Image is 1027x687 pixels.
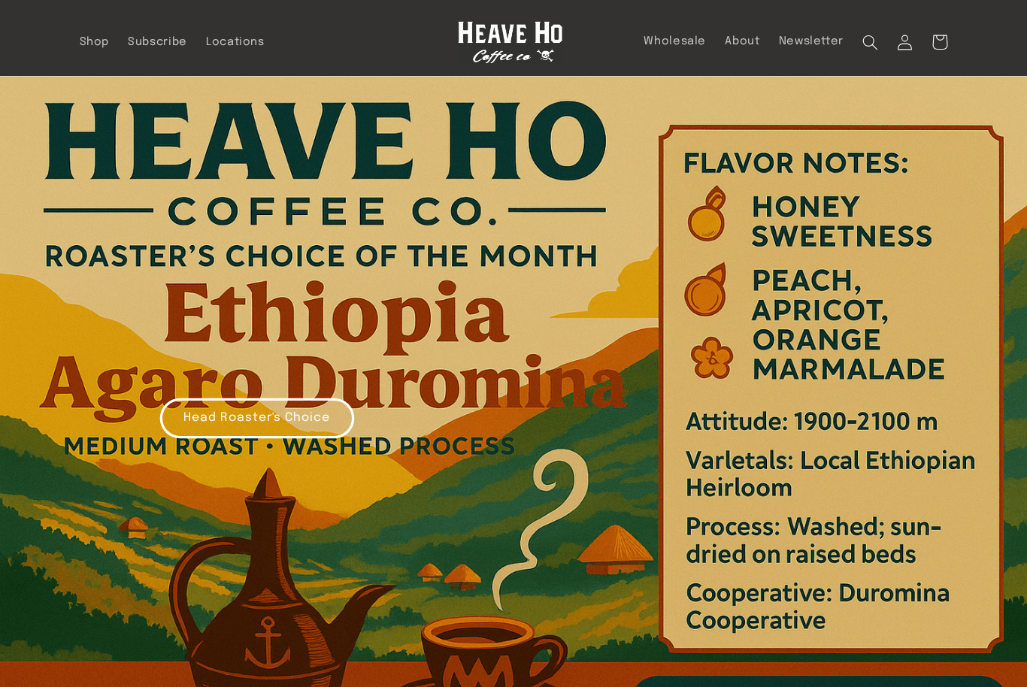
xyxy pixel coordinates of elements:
img: Heave Ho Coffee Co [458,21,563,64]
a: Wholesale [635,25,716,58]
span: Subscribe [128,35,187,50]
a: Subscribe [119,26,197,59]
span: About [725,35,759,49]
a: Locations [196,26,274,59]
span: Newsletter [779,35,844,49]
summary: Search [853,25,888,59]
a: Shop [70,26,119,59]
a: Newsletter [769,25,853,58]
span: Locations [206,35,265,50]
a: About [716,25,769,58]
span: Shop [80,35,110,50]
span: Wholesale [644,35,706,49]
a: Head Roaster's Choice [160,398,354,438]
